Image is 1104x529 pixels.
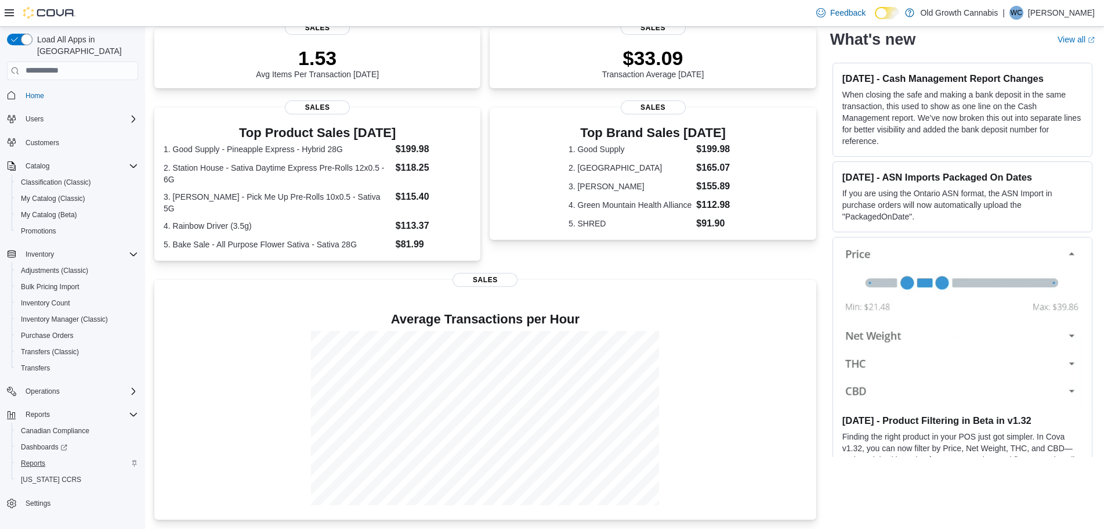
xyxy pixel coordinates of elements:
p: [PERSON_NAME] [1028,6,1095,20]
span: Inventory [26,250,54,259]
div: Avg Items Per Transaction [DATE] [256,46,379,79]
button: Transfers (Classic) [12,344,143,360]
p: When closing the safe and making a bank deposit in the same transaction, this used to show as one... [842,89,1083,147]
a: My Catalog (Classic) [16,192,90,206]
span: Users [21,112,138,126]
span: Transfers (Classic) [16,345,138,359]
button: Reports [21,408,55,422]
button: Promotions [12,223,143,239]
p: If you are using the Ontario ASN format, the ASN Import in purchase orders will now automatically... [842,188,1083,222]
p: | [1002,6,1005,20]
h4: Average Transactions per Hour [164,312,807,326]
span: Classification (Classic) [16,175,138,189]
button: Operations [2,383,143,400]
span: Inventory Manager (Classic) [16,312,138,326]
a: Adjustments (Classic) [16,264,93,278]
button: Inventory [2,246,143,262]
span: Catalog [21,159,138,173]
button: Inventory Count [12,295,143,311]
dt: 2. Station House - Sativa Daytime Express Pre-Rolls 12x0.5 - 6G [164,162,391,185]
input: Dark Mode [875,7,899,19]
a: Canadian Compliance [16,424,94,438]
p: $33.09 [602,46,704,70]
h3: [DATE] - ASN Imports Packaged On Dates [842,171,1083,183]
span: WC [1011,6,1022,20]
span: My Catalog (Classic) [21,194,85,203]
span: Adjustments (Classic) [21,266,88,275]
dt: 1. Good Supply - Pineapple Express - Hybrid 28G [164,143,391,155]
button: Catalog [21,159,54,173]
span: Adjustments (Classic) [16,264,138,278]
h3: [DATE] - Product Filtering in Beta in v1.32 [842,415,1083,427]
span: Sales [285,21,350,35]
button: Users [21,112,48,126]
span: My Catalog (Beta) [21,210,77,219]
span: Sales [453,273,517,287]
a: Classification (Classic) [16,175,96,189]
button: [US_STATE] CCRS [12,472,143,488]
dt: 3. [PERSON_NAME] - Pick Me Up Pre-Rolls 10x0.5 - Sativa 5G [164,191,391,214]
span: Settings [26,499,50,508]
span: Transfers [16,361,138,375]
span: Dashboards [21,442,67,452]
dd: $199.98 [396,142,472,156]
span: [US_STATE] CCRS [21,475,81,484]
a: Purchase Orders [16,329,78,343]
a: Home [21,89,49,103]
a: View allExternal link [1058,35,1095,44]
button: Operations [21,384,64,398]
button: Home [2,87,143,104]
button: Users [2,111,143,127]
button: Canadian Compliance [12,423,143,439]
dt: 4. Green Mountain Health Alliance [569,199,692,211]
dd: $91.90 [696,217,737,231]
span: Load All Apps in [GEOGRAPHIC_DATA] [32,34,138,57]
span: Reports [21,459,45,468]
span: Transfers (Classic) [21,347,79,357]
a: [US_STATE] CCRS [16,473,86,487]
dt: 1. Good Supply [569,143,692,155]
button: My Catalog (Beta) [12,207,143,223]
span: Inventory Manager (Classic) [21,315,108,324]
button: Adjustments (Classic) [12,262,143,279]
span: Sales [621,21,686,35]
a: Inventory Count [16,296,75,310]
span: Feedback [830,7,866,19]
dd: $115.40 [396,190,472,204]
span: Inventory Count [21,298,70,308]
h3: Top Product Sales [DATE] [164,126,471,140]
dt: 4. Rainbow Driver (3.5g) [164,220,391,232]
span: Sales [621,100,686,114]
dd: $81.99 [396,237,472,251]
span: Sales [285,100,350,114]
span: Customers [26,138,59,147]
span: Users [26,114,44,124]
h3: Top Brand Sales [DATE] [569,126,737,140]
a: Customers [21,136,64,150]
span: Home [21,88,138,103]
span: Operations [21,384,138,398]
button: Transfers [12,360,143,376]
a: Dashboards [12,439,143,455]
span: Reports [21,408,138,422]
button: Inventory Manager (Classic) [12,311,143,328]
span: Promotions [21,226,56,236]
span: Home [26,91,44,100]
a: Feedback [812,1,870,24]
a: Bulk Pricing Import [16,280,84,294]
button: Purchase Orders [12,328,143,344]
span: Purchase Orders [21,331,74,340]
p: 1.53 [256,46,379,70]
span: Transfers [21,364,50,373]
dd: $155.89 [696,179,737,193]
span: Canadian Compliance [21,426,89,436]
span: Purchase Orders [16,329,138,343]
h2: What's new [830,30,915,49]
div: Transaction Average [DATE] [602,46,704,79]
a: Reports [16,456,50,470]
span: My Catalog (Beta) [16,208,138,222]
span: Bulk Pricing Import [21,282,79,292]
span: Inventory [21,247,138,261]
span: Inventory Count [16,296,138,310]
img: Cova [23,7,75,19]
